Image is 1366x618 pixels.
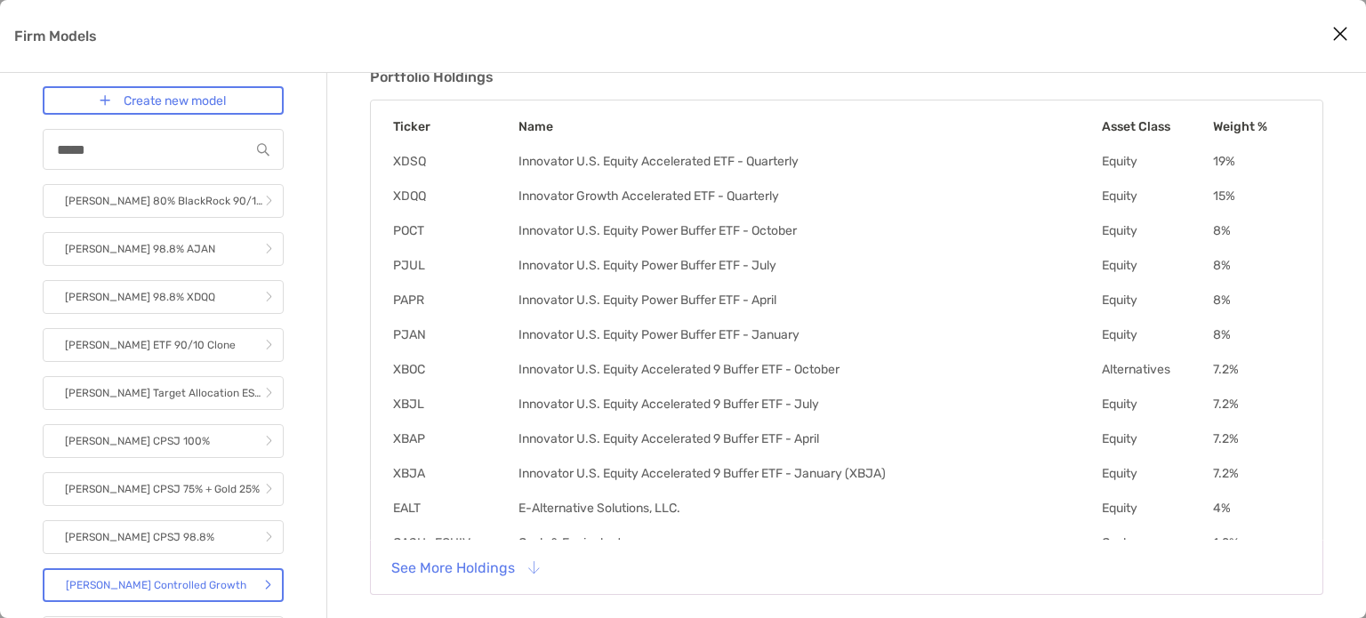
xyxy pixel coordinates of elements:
[1212,430,1301,447] td: 7.2 %
[43,184,284,218] a: [PERSON_NAME] 80% BlackRock 90/10 +10% CPSJ +10%VFLEX
[392,361,518,378] td: XBOC
[1101,430,1212,447] td: Equity
[1212,222,1301,239] td: 8 %
[518,500,1102,517] td: E-Alternative Solutions, LLC.
[518,118,1102,135] th: Name
[392,118,518,135] th: Ticker
[65,429,210,452] p: [PERSON_NAME] CPSJ 100%
[392,534,518,551] td: CASH_EQUIV
[43,568,284,602] a: [PERSON_NAME] Controlled Growth
[392,396,518,413] td: XBJL
[65,333,236,356] p: [PERSON_NAME] ETF 90/10 Clone
[1212,292,1301,309] td: 8 %
[1101,361,1212,378] td: Alternatives
[1327,21,1354,48] button: Close modal
[518,430,1102,447] td: Innovator U.S. Equity Accelerated 9 Buffer ETF - April
[518,361,1102,378] td: Innovator U.S. Equity Accelerated 9 Buffer ETF - October
[392,465,518,482] td: XBJA
[370,68,1323,85] h3: Portfolio Holdings
[43,328,284,362] a: [PERSON_NAME] ETF 90/10 Clone
[65,189,265,212] p: [PERSON_NAME] 80% BlackRock 90/10 +10% CPSJ +10%VFLEX
[65,285,215,308] p: [PERSON_NAME] 98.8% XDQQ
[392,430,518,447] td: XBAP
[1101,188,1212,205] td: Equity
[1101,118,1212,135] th: Asset Class
[1101,257,1212,274] td: Equity
[1101,396,1212,413] td: Equity
[1101,534,1212,551] td: Cash
[1212,465,1301,482] td: 7.2 %
[257,142,269,156] img: input icon
[43,376,284,410] a: [PERSON_NAME] Target Allocation ESG ETF 100/0 - clone
[14,25,97,47] p: Firm Models
[1101,153,1212,170] td: Equity
[43,424,284,458] a: [PERSON_NAME] CPSJ 100%
[1212,118,1301,135] th: Weight %
[65,381,265,404] p: [PERSON_NAME] Target Allocation ESG ETF 100/0 - clone
[1101,500,1212,517] td: Equity
[518,222,1102,239] td: Innovator U.S. Equity Power Buffer ETF - October
[1212,188,1301,205] td: 15 %
[43,520,284,554] a: [PERSON_NAME] CPSJ 98.8%
[1212,326,1301,343] td: 8 %
[392,188,518,205] td: XDQQ
[1212,396,1301,413] td: 7.2 %
[518,188,1102,205] td: Innovator Growth Accelerated ETF - Quarterly
[43,232,284,266] a: [PERSON_NAME] 98.8% AJAN
[518,465,1102,482] td: Innovator U.S. Equity Accelerated 9 Buffer ETF - January (XBJA)
[1101,292,1212,309] td: Equity
[392,326,518,343] td: PJAN
[392,153,518,170] td: XDSQ
[1212,153,1301,170] td: 19 %
[518,153,1102,170] td: Innovator U.S. Equity Accelerated ETF - Quarterly
[518,292,1102,309] td: Innovator U.S. Equity Power Buffer ETF - April
[392,500,518,517] td: EALT
[392,257,518,274] td: PJUL
[518,396,1102,413] td: Innovator U.S. Equity Accelerated 9 Buffer ETF - July
[1101,465,1212,482] td: Equity
[65,237,215,260] p: [PERSON_NAME] 98.8% AJAN
[43,86,284,115] a: Create new model
[518,534,1102,551] td: Cash & Equivalents
[1212,534,1301,551] td: 1.2 %
[1212,257,1301,274] td: 8 %
[43,472,284,506] a: [PERSON_NAME] CPSJ 75% + Gold 25%
[65,526,214,548] p: [PERSON_NAME] CPSJ 98.8%
[378,548,553,587] button: See More Holdings
[1101,222,1212,239] td: Equity
[65,478,260,500] p: [PERSON_NAME] CPSJ 75% + Gold 25%
[1212,500,1301,517] td: 4 %
[392,222,518,239] td: POCT
[518,257,1102,274] td: Innovator U.S. Equity Power Buffer ETF - July
[43,280,284,314] a: [PERSON_NAME] 98.8% XDQQ
[392,292,518,309] td: PAPR
[66,574,246,596] p: [PERSON_NAME] Controlled Growth
[1101,326,1212,343] td: Equity
[518,326,1102,343] td: Innovator U.S. Equity Power Buffer ETF - January
[1212,361,1301,378] td: 7.2 %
